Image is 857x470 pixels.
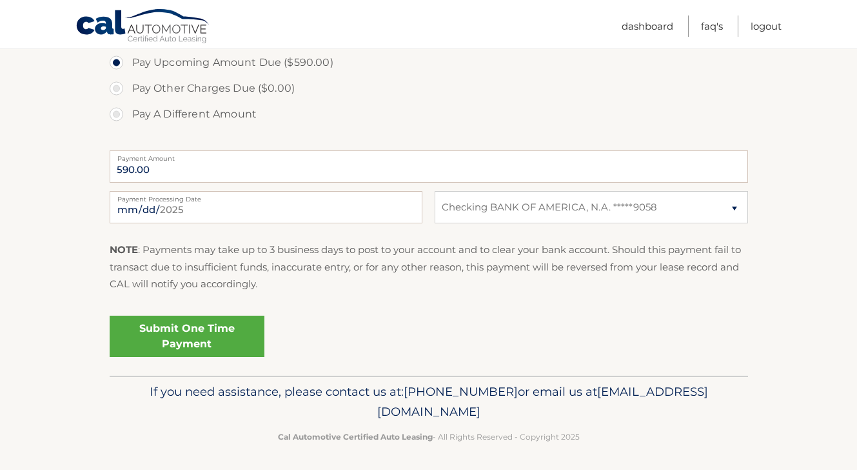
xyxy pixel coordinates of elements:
strong: NOTE [110,243,138,256]
label: Payment Processing Date [110,191,422,201]
label: Pay Other Charges Due ($0.00) [110,76,748,101]
label: Pay Upcoming Amount Due ($590.00) [110,50,748,76]
p: : Payments may take up to 3 business days to post to your account and to clear your bank account.... [110,241,748,292]
input: Payment Date [110,191,422,223]
p: If you need assistance, please contact us at: or email us at [118,382,740,423]
label: Payment Amount [110,150,748,161]
label: Pay A Different Amount [110,101,748,127]
a: Dashboard [622,15,673,37]
a: FAQ's [701,15,723,37]
strong: Cal Automotive Certified Auto Leasing [278,432,433,442]
a: Submit One Time Payment [110,316,264,357]
a: Cal Automotive [75,8,211,46]
p: - All Rights Reserved - Copyright 2025 [118,430,740,444]
input: Payment Amount [110,150,748,183]
a: Logout [751,15,782,37]
span: [PHONE_NUMBER] [404,384,518,399]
